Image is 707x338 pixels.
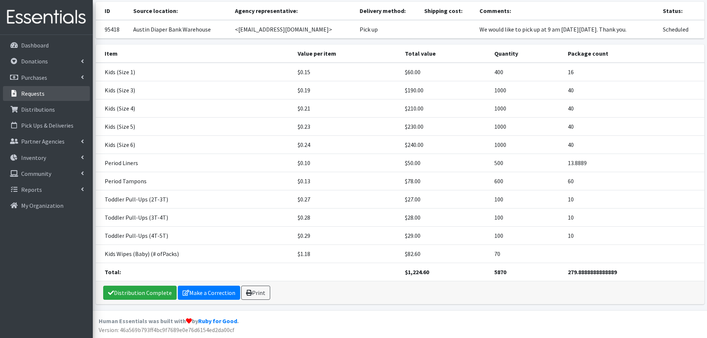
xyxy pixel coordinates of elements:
td: We would like to pick up at 9 am [DATE][DATE]. Thank you. [475,20,658,39]
td: 95418 [96,20,129,39]
td: $230.00 [400,117,490,135]
td: 1000 [490,135,564,154]
td: 40 [563,117,704,135]
p: Reports [21,186,42,193]
td: $29.00 [400,226,490,245]
td: $78.00 [400,172,490,190]
td: 500 [490,154,564,172]
th: Shipping cost: [420,2,475,20]
td: Period Tampons [96,172,293,190]
td: 10 [563,190,704,208]
td: Kids Wipes (Baby) (# ofPacks) [96,245,293,263]
td: Period Liners [96,154,293,172]
td: $240.00 [400,135,490,154]
td: Kids (Size 5) [96,117,293,135]
td: 40 [563,135,704,154]
td: Pick up [355,20,420,39]
td: $28.00 [400,208,490,226]
p: Dashboard [21,42,49,49]
a: Reports [3,182,90,197]
td: $0.19 [293,81,400,99]
a: Purchases [3,70,90,85]
img: HumanEssentials [3,5,90,30]
td: Kids (Size 4) [96,99,293,117]
td: $0.13 [293,172,400,190]
td: $0.21 [293,99,400,117]
td: Kids (Size 1) [96,63,293,81]
a: Requests [3,86,90,101]
td: $0.27 [293,190,400,208]
strong: 279.8888888888889 [568,268,617,276]
p: Inventory [21,154,46,161]
a: My Organization [3,198,90,213]
strong: 5870 [494,268,506,276]
a: Distributions [3,102,90,117]
td: 60 [563,172,704,190]
th: Total value [400,45,490,63]
a: Dashboard [3,38,90,53]
td: $190.00 [400,81,490,99]
a: Partner Agencies [3,134,90,149]
th: Value per item [293,45,400,63]
td: $60.00 [400,63,490,81]
th: Source location: [129,2,230,20]
td: 40 [563,99,704,117]
strong: $1,224.60 [405,268,429,276]
td: Austin Diaper Bank Warehouse [129,20,230,39]
td: 100 [490,190,564,208]
a: Ruby for Good [198,317,237,325]
td: Scheduled [658,20,704,39]
td: $0.24 [293,135,400,154]
th: ID [96,2,129,20]
a: Distribution Complete [103,286,177,300]
td: 100 [490,208,564,226]
p: Donations [21,58,48,65]
td: Kids (Size 3) [96,81,293,99]
th: Item [96,45,293,63]
td: 100 [490,226,564,245]
th: Delivery method: [355,2,420,20]
td: $27.00 [400,190,490,208]
a: Make a Correction [178,286,240,300]
strong: Human Essentials was built with by . [99,317,239,325]
td: $0.10 [293,154,400,172]
strong: Total: [105,268,121,276]
td: $50.00 [400,154,490,172]
td: 1000 [490,81,564,99]
td: 600 [490,172,564,190]
td: 70 [490,245,564,263]
td: $82.60 [400,245,490,263]
p: Partner Agencies [21,138,65,145]
td: $210.00 [400,99,490,117]
p: Pick Ups & Deliveries [21,122,73,129]
p: Distributions [21,106,55,113]
td: Toddler Pull-Ups (3T-4T) [96,208,293,226]
td: Kids (Size 6) [96,135,293,154]
a: Donations [3,54,90,69]
td: 16 [563,63,704,81]
a: Pick Ups & Deliveries [3,118,90,133]
a: Inventory [3,150,90,165]
th: Status: [658,2,704,20]
th: Package count [563,45,704,63]
p: Purchases [21,74,47,81]
td: $0.28 [293,208,400,226]
p: My Organization [21,202,63,209]
th: Agency representative: [230,2,355,20]
p: Requests [21,90,45,97]
td: 400 [490,63,564,81]
td: Toddler Pull-Ups (4T-5T) [96,226,293,245]
td: Toddler Pull-Ups (2T-3T) [96,190,293,208]
a: Print [241,286,270,300]
td: <[EMAIL_ADDRESS][DOMAIN_NAME]> [230,20,355,39]
th: Quantity [490,45,564,63]
a: Community [3,166,90,181]
td: $0.15 [293,63,400,81]
p: Community [21,170,51,177]
td: $0.29 [293,226,400,245]
th: Comments: [475,2,658,20]
td: 10 [563,208,704,226]
td: 1000 [490,117,564,135]
td: 10 [563,226,704,245]
td: 13.8889 [563,154,704,172]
